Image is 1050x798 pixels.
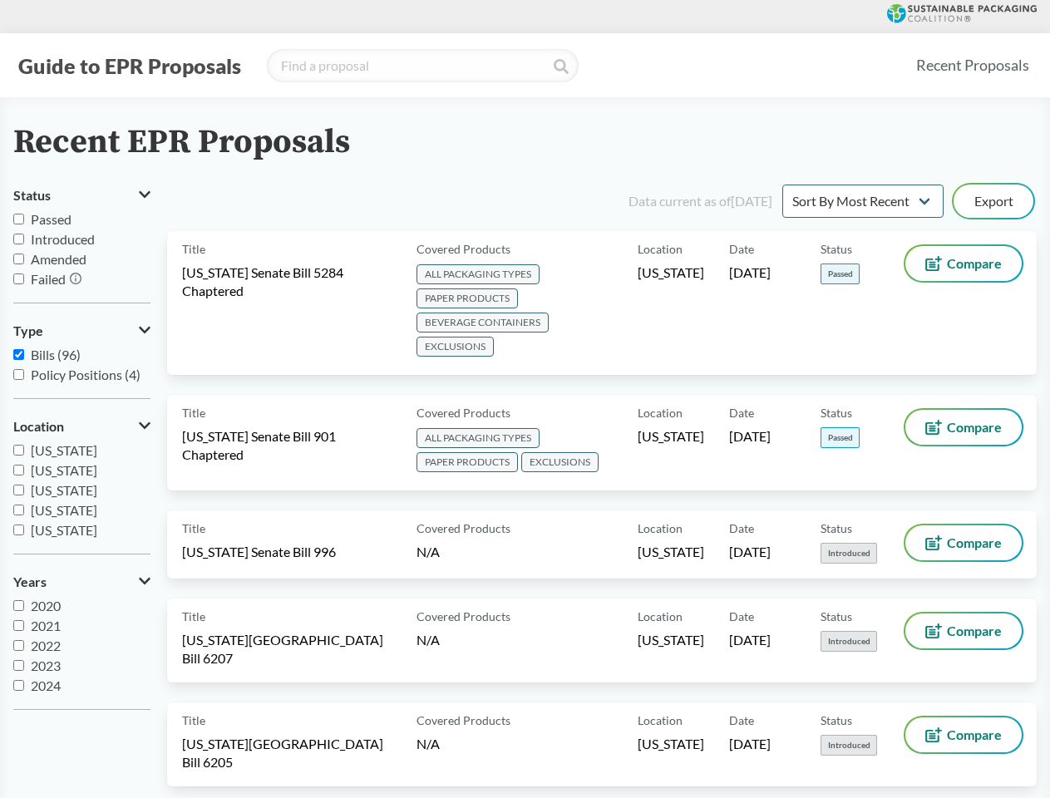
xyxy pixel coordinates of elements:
[13,52,246,79] button: Guide to EPR Proposals
[417,404,510,421] span: Covered Products
[417,520,510,537] span: Covered Products
[638,240,683,258] span: Location
[182,631,397,667] span: [US_STATE][GEOGRAPHIC_DATA] Bill 6207
[417,240,510,258] span: Covered Products
[13,600,24,611] input: 2020
[821,264,860,284] span: Passed
[13,525,24,535] input: [US_STATE]
[182,520,205,537] span: Title
[821,735,877,756] span: Introduced
[13,465,24,475] input: [US_STATE]
[13,181,150,209] button: Status
[13,574,47,589] span: Years
[13,369,24,380] input: Policy Positions (4)
[182,240,205,258] span: Title
[638,404,683,421] span: Location
[31,442,97,458] span: [US_STATE]
[31,367,140,382] span: Policy Positions (4)
[13,254,24,264] input: Amended
[521,452,599,472] span: EXCLUSIONS
[31,271,66,287] span: Failed
[13,273,24,284] input: Failed
[13,188,51,203] span: Status
[729,631,771,649] span: [DATE]
[182,712,205,729] span: Title
[729,520,754,537] span: Date
[182,404,205,421] span: Title
[905,246,1022,281] button: Compare
[267,49,579,82] input: Find a proposal
[31,347,81,362] span: Bills (96)
[909,47,1037,84] a: Recent Proposals
[905,613,1022,648] button: Compare
[13,124,350,161] h2: Recent EPR Proposals
[13,419,64,434] span: Location
[13,349,24,360] input: Bills (96)
[947,536,1002,549] span: Compare
[821,520,852,537] span: Status
[638,520,683,537] span: Location
[954,185,1033,218] button: Export
[905,410,1022,445] button: Compare
[729,608,754,625] span: Date
[31,231,95,247] span: Introduced
[182,735,397,771] span: [US_STATE][GEOGRAPHIC_DATA] Bill 6205
[417,712,510,729] span: Covered Products
[638,631,704,649] span: [US_STATE]
[417,313,549,332] span: BEVERAGE CONTAINERS
[417,544,440,559] span: N/A
[13,680,24,691] input: 2024
[638,712,683,729] span: Location
[729,427,771,446] span: [DATE]
[13,660,24,671] input: 2023
[31,677,61,693] span: 2024
[729,735,771,753] span: [DATE]
[13,323,43,338] span: Type
[31,638,61,653] span: 2022
[638,427,704,446] span: [US_STATE]
[729,240,754,258] span: Date
[729,712,754,729] span: Date
[417,288,518,308] span: PAPER PRODUCTS
[31,522,97,538] span: [US_STATE]
[821,631,877,652] span: Introduced
[905,717,1022,752] button: Compare
[182,608,205,625] span: Title
[947,257,1002,270] span: Compare
[947,728,1002,741] span: Compare
[417,452,518,472] span: PAPER PRODUCTS
[417,264,540,284] span: ALL PACKAGING TYPES
[182,543,336,561] span: [US_STATE] Senate Bill 996
[947,421,1002,434] span: Compare
[13,620,24,631] input: 2021
[821,404,852,421] span: Status
[729,543,771,561] span: [DATE]
[13,234,24,244] input: Introduced
[31,462,97,478] span: [US_STATE]
[638,608,683,625] span: Location
[182,427,397,464] span: [US_STATE] Senate Bill 901 Chaptered
[821,712,852,729] span: Status
[905,525,1022,560] button: Compare
[629,191,772,211] div: Data current as of [DATE]
[417,608,510,625] span: Covered Products
[729,404,754,421] span: Date
[31,598,61,613] span: 2020
[821,608,852,625] span: Status
[638,735,704,753] span: [US_STATE]
[31,658,61,673] span: 2023
[13,317,150,345] button: Type
[821,543,877,564] span: Introduced
[729,264,771,282] span: [DATE]
[13,445,24,456] input: [US_STATE]
[182,264,397,300] span: [US_STATE] Senate Bill 5284 Chaptered
[417,736,440,751] span: N/A
[13,640,24,651] input: 2022
[31,618,61,633] span: 2021
[13,214,24,224] input: Passed
[638,543,704,561] span: [US_STATE]
[417,337,494,357] span: EXCLUSIONS
[638,264,704,282] span: [US_STATE]
[31,251,86,267] span: Amended
[821,240,852,258] span: Status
